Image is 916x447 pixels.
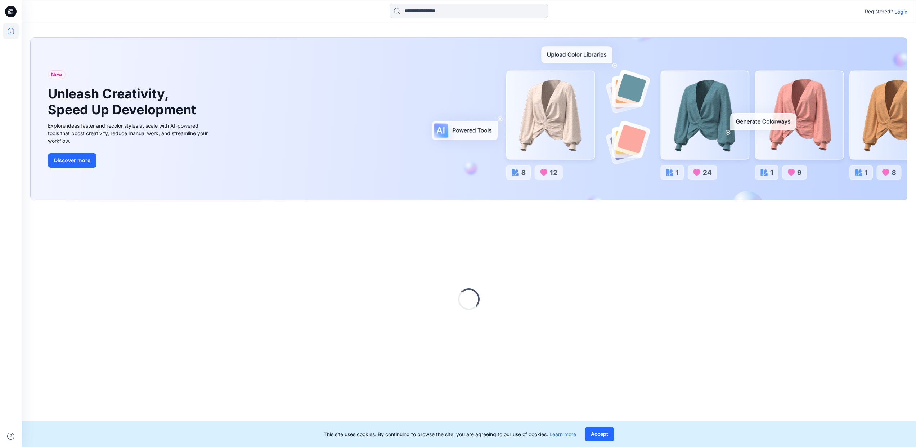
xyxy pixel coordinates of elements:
[549,431,576,437] a: Learn more
[48,122,210,145] div: Explore ideas faster and recolor styles at scale with AI-powered tools that boost creativity, red...
[48,86,199,117] h1: Unleash Creativity, Speed Up Development
[894,8,907,16] p: Login
[865,7,893,16] p: Registered?
[324,430,576,438] p: This site uses cookies. By continuing to browse the site, you are agreeing to our use of cookies.
[51,70,62,79] span: New
[585,427,614,441] button: Accept
[48,153,96,168] button: Discover more
[48,153,210,168] a: Discover more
